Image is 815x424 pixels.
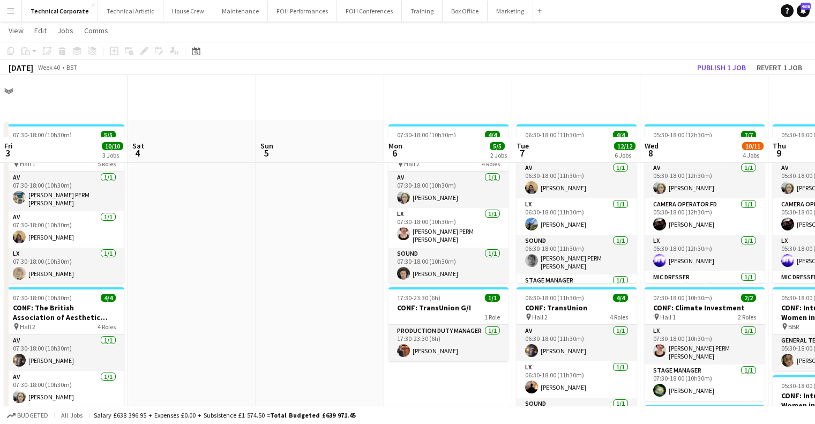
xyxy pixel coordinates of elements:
app-card-role: Production Duty Manager1/117:30-23:30 (6h)[PERSON_NAME] [388,325,509,361]
span: 3 [3,147,13,159]
span: Edit [34,26,47,35]
span: Week 40 [35,63,62,71]
div: 4 Jobs [743,151,763,159]
span: Hall 1 [660,313,676,321]
button: House Crew [163,1,213,21]
span: Hall 2 [404,160,420,168]
span: Sat [132,141,144,151]
div: 3 Jobs [102,151,123,159]
app-card-role: Mic Dresser1/105:30-18:00 (12h30m) [645,271,765,308]
a: Comms [80,24,113,38]
span: 4/4 [485,131,500,139]
span: 1 Role [484,313,500,321]
span: 07:30-18:00 (10h30m) [13,294,72,302]
span: 4 [131,147,144,159]
span: 6 [387,147,402,159]
span: 05:30-18:00 (12h30m) [653,131,712,139]
span: 4/4 [613,294,628,302]
button: Technical Corporate [22,1,98,21]
app-card-role: Stage Manager1/1 [517,274,637,311]
span: 7/7 [741,131,756,139]
span: 2/2 [741,294,756,302]
div: 2 Jobs [490,151,507,159]
span: 4/4 [101,294,116,302]
a: 436 [797,4,810,17]
span: 10/11 [742,142,764,150]
app-card-role: AV1/107:30-18:00 (10h30m)[PERSON_NAME] [4,211,124,248]
app-job-card: 07:30-18:00 (10h30m)2/2CONF: Climate Investment Hall 12 RolesLX1/107:30-18:00 (10h30m)[PERSON_NAM... [645,287,765,401]
span: 10/10 [102,142,123,150]
span: Jobs [57,26,73,35]
a: Edit [30,24,51,38]
app-card-role: LX1/106:30-18:00 (11h30m)[PERSON_NAME] [517,361,637,398]
span: 1/1 [485,294,500,302]
div: BST [66,63,77,71]
a: Jobs [53,24,78,38]
span: Mon [388,141,402,151]
app-card-role: AV1/106:30-18:00 (11h30m)[PERSON_NAME] [517,325,637,361]
app-job-card: 05:30-18:00 (12h30m)7/7CONF: Climate Investment Hall 27 RolesAV1/105:30-18:00 (12h30m)[PERSON_NAM... [645,124,765,283]
app-card-role: Camera Operator FD1/105:30-18:00 (12h30m)[PERSON_NAME] [645,198,765,235]
span: 5 Roles [98,160,116,168]
span: Hall 2 [532,313,548,321]
app-card-role: LX1/105:30-18:00 (12h30m)[PERSON_NAME] [645,235,765,271]
h3: CONF: The British Association of Aesthetic Plastic Surgeons [4,303,124,322]
span: Total Budgeted £639 971.45 [270,411,356,419]
span: Fri [4,141,13,151]
app-card-role: LX1/106:30-18:00 (11h30m)[PERSON_NAME] [517,198,637,235]
button: Publish 1 job [693,61,750,75]
span: 7 [515,147,529,159]
span: 06:30-18:00 (11h30m) [525,131,584,139]
app-card-role: AV1/107:30-18:00 (10h30m)[PERSON_NAME] [4,371,124,407]
app-card-role: Stage Manager1/107:30-18:00 (10h30m)[PERSON_NAME] [645,365,765,401]
app-job-card: 07:30-18:00 (10h30m)5/5CONF: The British Association of Aesthetic Plastic Surgeons Hall 15 RolesA... [4,124,124,283]
app-job-card: 06:30-18:00 (11h30m)4/4CONF: TransUnion Hall 14 RolesAV1/106:30-18:00 (11h30m)[PERSON_NAME]LX1/10... [517,124,637,283]
app-card-role: AV1/107:30-18:00 (10h30m)[PERSON_NAME] [4,334,124,371]
span: 06:30-18:00 (11h30m) [525,294,584,302]
app-card-role: AV1/107:30-18:00 (10h30m)[PERSON_NAME] PERM [PERSON_NAME] [4,172,124,211]
button: FOH Performances [268,1,337,21]
span: 2 Roles [738,313,756,321]
span: Hall 1 [20,160,35,168]
app-card-role: Sound1/106:30-18:00 (11h30m)[PERSON_NAME] PERM [PERSON_NAME] [517,235,637,274]
span: Budgeted [17,412,48,419]
app-job-card: 17:30-23:30 (6h)1/1CONF: TransUnion G/I1 RoleProduction Duty Manager1/117:30-23:30 (6h)[PERSON_NAME] [388,287,509,361]
span: 436 [801,3,811,10]
h3: CONF: TransUnion G/I [388,303,509,313]
button: Technical Artistic [98,1,163,21]
button: Marketing [488,1,533,21]
span: 17:30-23:30 (6h) [397,294,440,302]
div: 6 Jobs [615,151,635,159]
span: 9 [771,147,786,159]
button: Training [402,1,443,21]
h3: CONF: Climate Investment [645,303,765,313]
button: Budgeted [5,410,50,421]
button: Box Office [443,1,488,21]
span: View [9,26,24,35]
div: [DATE] [9,62,33,73]
span: Comms [84,26,108,35]
span: Tue [517,141,529,151]
span: All jobs [59,411,85,419]
span: 5/5 [490,142,505,150]
span: 4 Roles [482,160,500,168]
app-card-role: AV1/105:30-18:00 (12h30m)[PERSON_NAME] [645,162,765,198]
span: Sun [260,141,273,151]
span: 5 [259,147,273,159]
span: 07:30-18:00 (10h30m) [397,131,456,139]
button: FOH Conferences [337,1,402,21]
span: Wed [645,141,659,151]
span: 07:30-18:00 (10h30m) [13,131,72,139]
button: Revert 1 job [752,61,806,75]
a: View [4,24,28,38]
button: Maintenance [213,1,268,21]
app-card-role: AV1/107:30-18:00 (10h30m)[PERSON_NAME] [388,172,509,208]
span: 4 Roles [610,313,628,321]
span: 4/4 [613,131,628,139]
span: 5/5 [101,131,116,139]
span: 8 [643,147,659,159]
